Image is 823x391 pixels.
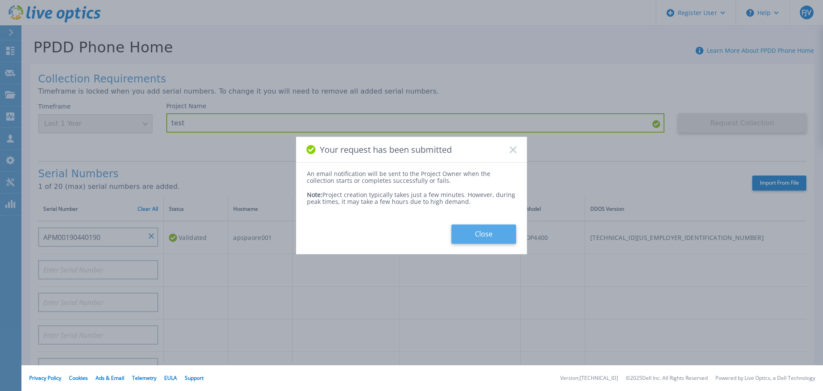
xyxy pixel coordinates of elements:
button: Close [451,224,516,244]
span: Note: [307,191,322,199]
div: An email notification will be sent to the Project Owner when the collection starts or completes s... [307,170,516,184]
a: Ads & Email [96,374,124,382]
li: Powered by Live Optics, a Dell Technology [715,376,815,381]
a: EULA [164,374,177,382]
a: Privacy Policy [29,374,61,382]
li: © 2025 Dell Inc. All Rights Reserved [626,376,708,381]
div: Project creation typically takes just a few minutes. However, during peak times, it may take a fe... [307,185,516,205]
a: Cookies [69,374,88,382]
span: Your request has been submitted [320,145,452,155]
li: Version: [TECHNICAL_ID] [560,376,618,381]
a: Support [185,374,204,382]
a: Telemetry [132,374,156,382]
